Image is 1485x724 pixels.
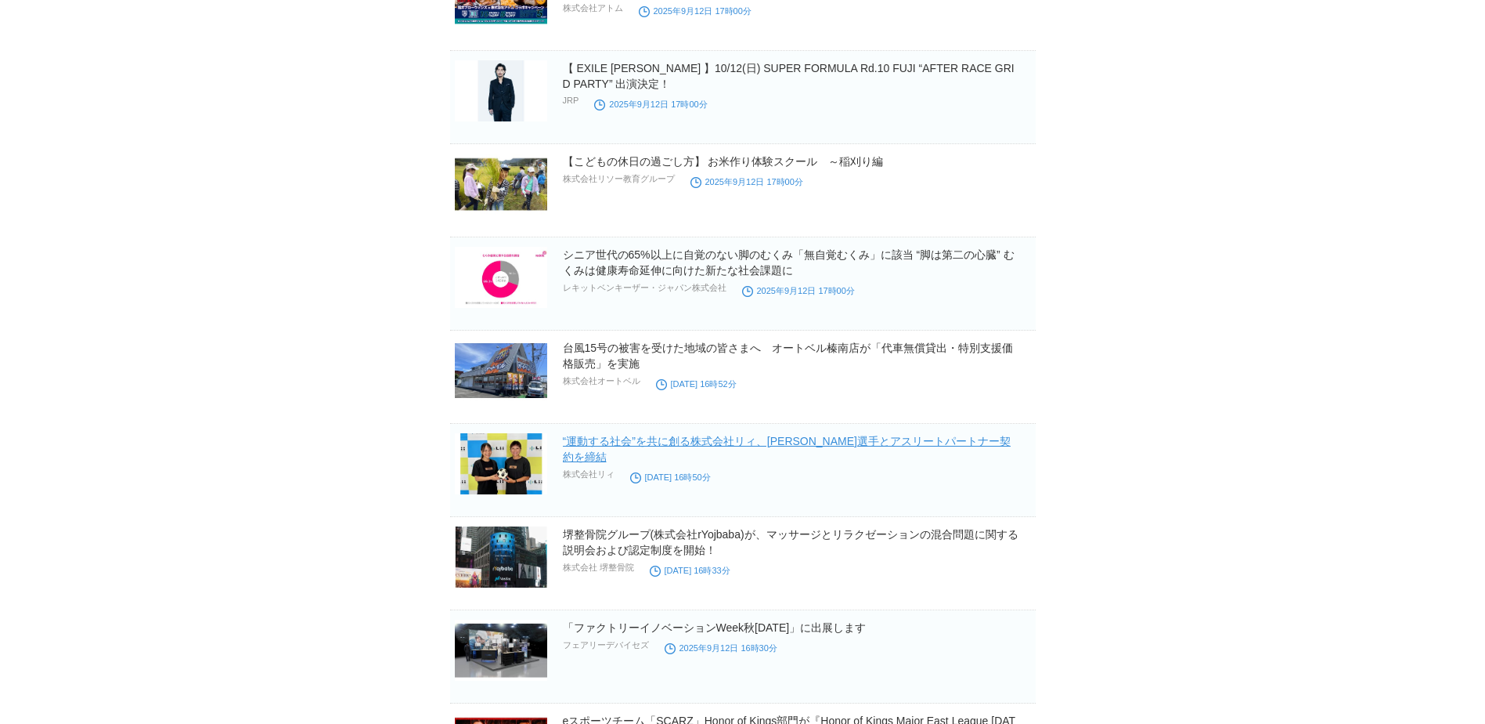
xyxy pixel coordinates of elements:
[563,62,1015,90] a: 【 EXILE [PERSON_NAME] 】10/12(⽇) SUPER FORMULA Rd.10 FUJI “AFTER RACE GRID PARTY” 出演決定！
[639,6,752,16] time: 2025年9月12日 17時00分
[563,435,1011,463] a: “運動する社会”を共に創る株式会社リィ、[PERSON_NAME]選手とアスリートパートナー契約を締結
[563,375,640,387] p: 株式会社オートベル
[455,340,547,401] img: 169551-3-ae1d79477fa88b97559c03b8638afe5b-760x450.jpg
[563,342,1014,370] a: 台風15号の被害を受けた地域の皆さまへ オートベル榛南店が「代車無償貸出・特別支援価格販売」を実施
[563,469,615,480] p: 株式会社リィ
[455,527,547,588] img: 45278-313-5a2c73ca2118140d0989d00374799cc9-3715x2477.jpg
[563,528,1018,556] a: 堺整骨院グループ(株式会社rYojbaba)が、マッサージとリラクゼーションの混合問題に関する説明会および認定制度を開始！
[455,247,547,308] img: 979-200-c4ad9cc77b38df5fa66b45238bab1406-875x510.jpg
[563,621,867,634] a: 「ファクトリーイノベーションWeek秋[DATE]」に出展します
[563,248,1015,277] a: シニア世代の65%以上に自覚のない脚のむくみ「無自覚むくみ」に該当 “脚は第二の心臓” むくみは健康寿命延伸に向けた新たな社会課題に
[594,100,707,109] time: 2025年9月12日 17時00分
[563,96,579,105] p: JRP
[742,286,855,295] time: 2025年9月12日 17時00分
[563,155,884,168] a: 【こどもの休日の過ごし方】 お米作り体験スクール ～稲刈り編
[650,566,730,575] time: [DATE] 16時33分
[455,154,547,215] img: 77507-504-04821f7da0f1e692e8be12756c587a1b-824x464.jpg
[563,282,726,294] p: レキットベンキーザー・ジャパン株式会社
[563,173,675,185] p: 株式会社リソー教育グループ
[665,643,777,653] time: 2025年9月12日 16時30分
[656,379,737,389] time: [DATE] 16時52分
[563,2,623,14] p: 株式会社アトム
[455,433,547,494] img: 113376-23-fe63a0d3968de5f921fa5b7b6ae4766c-3900x2925.jpg
[563,639,649,651] p: フェアリーデバイセズ
[690,177,803,186] time: 2025年9月12日 17時00分
[455,620,547,681] img: 42518-113-433578e969329c73986ef05479dc3543-1856x1080.png
[630,472,711,482] time: [DATE] 16時50分
[563,562,634,574] p: 株式会社 堺整骨院
[455,60,547,121] img: 136931-96-df2e9cf2548a405d79a1c575d5890233-2037x2700.jpg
